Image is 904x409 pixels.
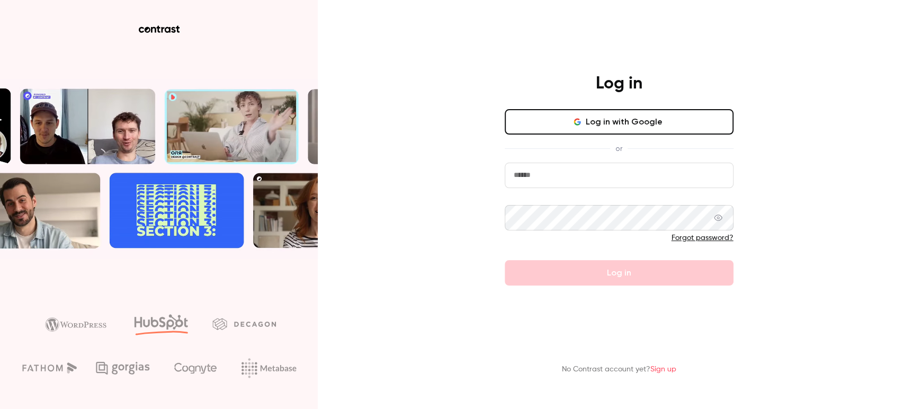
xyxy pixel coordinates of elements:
span: or [610,143,628,154]
img: decagon [212,318,276,330]
a: Forgot password? [672,234,733,242]
p: No Contrast account yet? [562,364,676,375]
a: Sign up [650,366,676,373]
button: Log in with Google [505,109,733,135]
h4: Log in [596,73,642,94]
